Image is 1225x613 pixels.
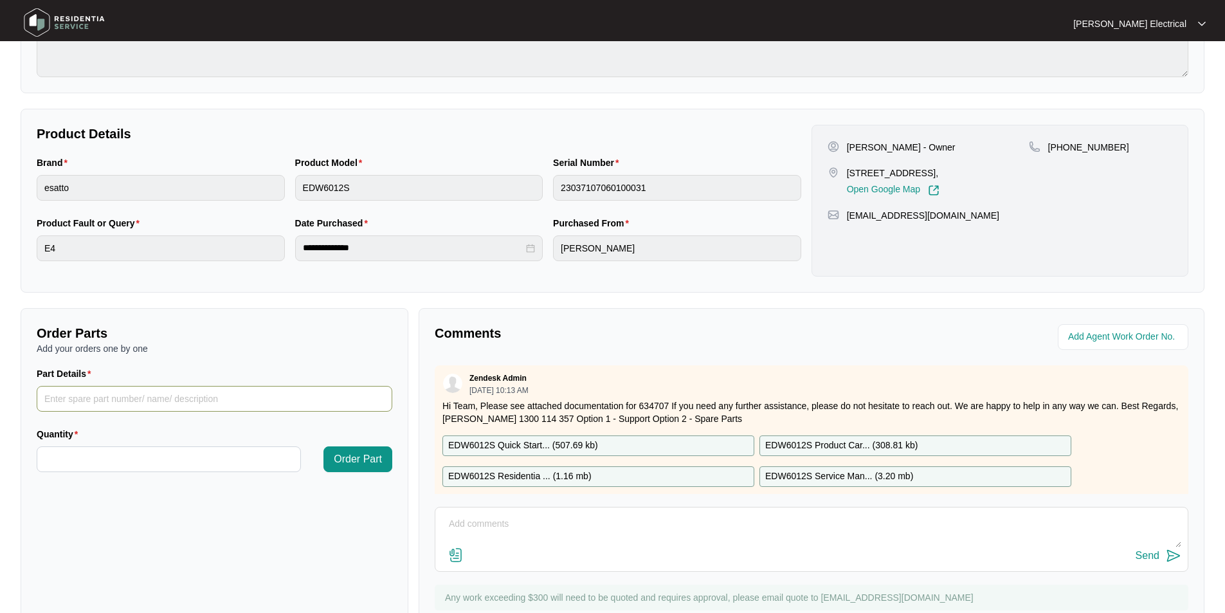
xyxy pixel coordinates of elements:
[553,175,801,201] input: Serial Number
[1048,141,1129,154] p: [PHONE_NUMBER]
[1029,141,1040,152] img: map-pin
[448,439,598,453] p: EDW6012S Quick Start... ( 507.69 kb )
[443,374,462,393] img: user.svg
[928,185,939,196] img: Link-External
[553,217,634,230] label: Purchased From
[303,241,524,255] input: Date Purchased
[765,439,918,453] p: EDW6012S Product Car... ( 308.81 kb )
[37,367,96,380] label: Part Details
[37,125,801,143] p: Product Details
[37,217,145,230] label: Product Fault or Query
[442,399,1181,425] p: Hi Team, Please see attached documentation for 634707 If you need any further assistance, please ...
[469,373,527,383] p: Zendesk Admin
[435,324,803,342] p: Comments
[765,470,913,484] p: EDW6012S Service Man... ( 3.20 mb )
[847,185,939,196] a: Open Google Map
[37,386,392,412] input: Part Details
[1073,17,1186,30] p: [PERSON_NAME] Electrical
[295,217,373,230] label: Date Purchased
[37,235,285,261] input: Product Fault or Query
[19,3,109,42] img: residentia service logo
[553,156,624,169] label: Serial Number
[37,342,392,355] p: Add your orders one by one
[37,447,300,471] input: Quantity
[1166,548,1181,563] img: send-icon.svg
[847,209,999,222] p: [EMAIL_ADDRESS][DOMAIN_NAME]
[828,209,839,221] img: map-pin
[448,470,592,484] p: EDW6012S Residentia ... ( 1.16 mb )
[553,235,801,261] input: Purchased From
[828,167,839,178] img: map-pin
[847,141,956,154] p: [PERSON_NAME] - Owner
[448,547,464,563] img: file-attachment-doc.svg
[334,452,382,467] span: Order Part
[1198,21,1206,27] img: dropdown arrow
[1136,550,1159,562] div: Send
[1136,547,1181,565] button: Send
[295,175,543,201] input: Product Model
[445,591,1182,604] p: Any work exceeding $300 will need to be quoted and requires approval, please email quote to [EMAI...
[295,156,368,169] label: Product Model
[828,141,839,152] img: user-pin
[469,387,529,394] p: [DATE] 10:13 AM
[37,175,285,201] input: Brand
[847,167,939,179] p: [STREET_ADDRESS],
[37,428,83,441] label: Quantity
[1068,329,1181,345] input: Add Agent Work Order No.
[37,324,392,342] p: Order Parts
[323,446,392,472] button: Order Part
[37,156,73,169] label: Brand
